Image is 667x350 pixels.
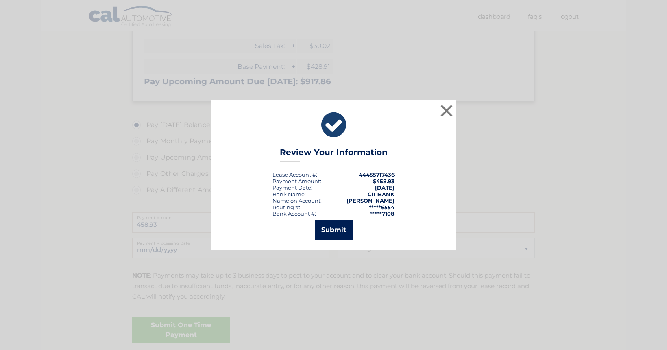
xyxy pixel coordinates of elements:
strong: CITIBANK [368,191,395,197]
div: Lease Account #: [272,171,317,178]
span: Payment Date [272,184,311,191]
span: $458.93 [373,178,395,184]
div: Routing #: [272,204,300,210]
button: × [438,103,455,119]
button: Submit [315,220,353,240]
strong: [PERSON_NAME] [347,197,395,204]
span: [DATE] [375,184,395,191]
div: Payment Amount: [272,178,321,184]
div: Bank Name: [272,191,306,197]
h3: Review Your Information [280,147,388,162]
strong: 44455717436 [359,171,395,178]
div: Name on Account: [272,197,322,204]
div: : [272,184,312,191]
div: Bank Account #: [272,210,316,217]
